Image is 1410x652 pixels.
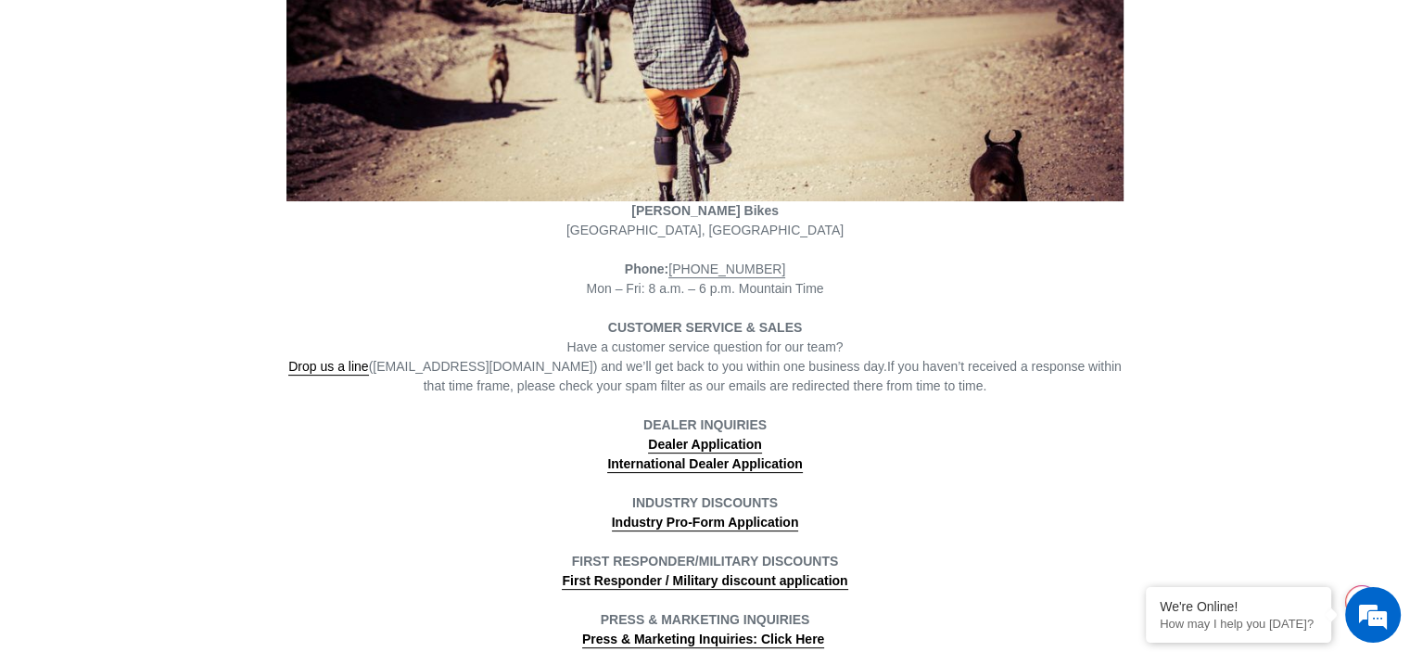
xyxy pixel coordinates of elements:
a: Press & Marketing Inquiries: Click Here [582,632,824,648]
strong: Industry Pro-Form Application [612,515,799,530]
strong: [PERSON_NAME] Bikes [631,203,779,218]
a: [PHONE_NUMBER] [668,262,785,278]
span: [GEOGRAPHIC_DATA], [GEOGRAPHIC_DATA] [566,223,844,237]
textarea: Type your message and hit 'Enter' [9,446,353,511]
img: d_696896380_company_1647369064580_696896380 [59,93,106,139]
a: Dealer Application [648,437,761,454]
strong: INDUSTRY DISCOUNTS [632,495,778,510]
a: Industry Pro-Form Application [612,515,799,531]
strong: International Dealer Application [607,456,802,471]
span: ([EMAIL_ADDRESS][DOMAIN_NAME]) and we’ll get back to you within one business day. [288,359,887,376]
p: How may I help you today? [1160,617,1317,631]
strong: First Responder / Military discount application [562,573,847,588]
a: First Responder / Military discount application [562,573,847,590]
strong: PRESS & MARKETING INQUIRIES [601,612,810,627]
strong: FIRST RESPONDER/MILITARY DISCOUNTS [572,554,839,569]
div: We're Online! [1160,599,1317,614]
div: Have a customer service question for our team? If you haven’t received a response within that tim... [286,338,1124,396]
strong: Phone: [625,262,668,276]
a: Drop us a line [288,359,368,376]
div: Navigation go back [20,102,48,130]
strong: DEALER INQUIRIES [643,417,767,454]
div: Chat with us now [124,104,339,128]
div: Minimize live chat window [304,9,349,54]
div: Mon – Fri: 8 a.m. – 6 p.m. Mountain Time [286,260,1124,299]
strong: CUSTOMER SERVICE & SALES [608,320,803,335]
span: We're online! [108,203,256,390]
a: International Dealer Application [607,456,802,473]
